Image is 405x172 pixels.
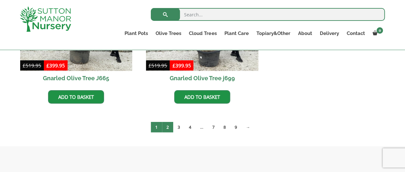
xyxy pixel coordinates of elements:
a: Page 3 [173,122,184,133]
input: Search... [151,8,385,21]
a: Plant Pots [121,29,152,38]
bdi: 519.95 [23,62,41,69]
bdi: 399.95 [172,62,191,69]
span: £ [46,62,49,69]
span: £ [172,62,175,69]
a: Delivery [316,29,343,38]
nav: Product Pagination [20,122,385,135]
span: Page 1 [151,122,162,133]
a: Topiary&Other [252,29,294,38]
img: logo [20,6,71,32]
h2: Gnarled Olive Tree j699 [146,71,258,85]
a: Contact [343,29,369,38]
a: Page 7 [208,122,219,133]
a: Page 2 [162,122,173,133]
a: Page 9 [230,122,241,133]
bdi: 519.95 [149,62,167,69]
span: £ [149,62,151,69]
a: → [241,122,255,133]
h2: Gnarled Olive Tree J665 [20,71,133,85]
a: 0 [369,29,385,38]
span: 0 [377,27,383,34]
a: Add to basket: “Gnarled Olive Tree J665” [48,90,104,104]
a: Page 4 [184,122,196,133]
span: … [196,122,208,133]
a: Plant Care [220,29,252,38]
bdi: 399.95 [46,62,65,69]
span: £ [23,62,26,69]
a: Page 8 [219,122,230,133]
a: Cloud Trees [185,29,220,38]
a: Add to basket: “Gnarled Olive Tree j699” [174,90,230,104]
a: About [294,29,316,38]
a: Olive Trees [152,29,185,38]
